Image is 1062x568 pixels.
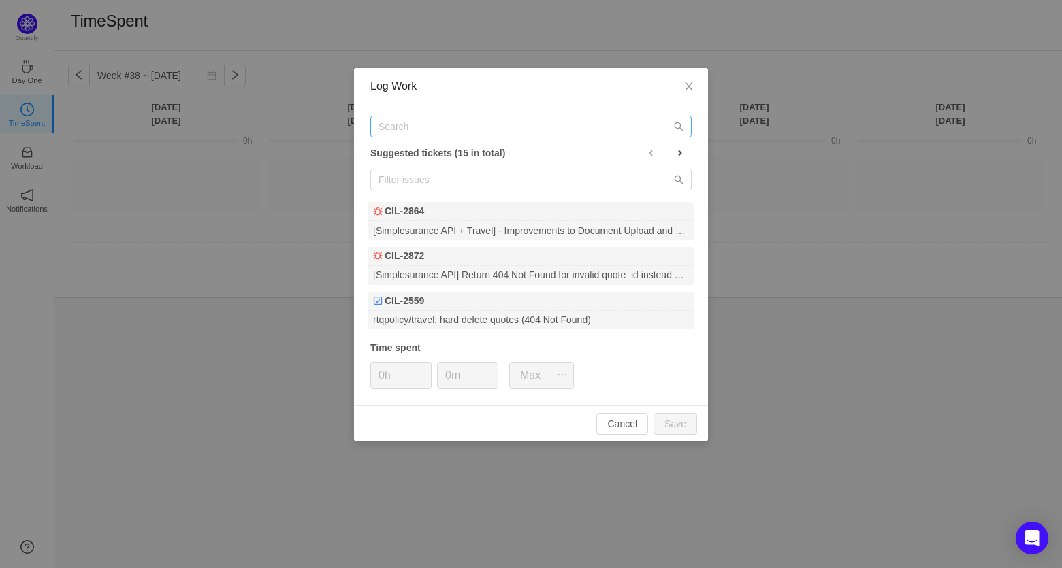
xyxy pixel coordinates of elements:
[370,341,692,355] div: Time spent
[385,249,424,263] b: CIL-2872
[596,413,648,435] button: Cancel
[370,116,692,137] input: Search
[370,169,692,190] input: Filter issues
[370,79,692,94] div: Log Work
[368,311,694,329] div: rtqpolicy/travel: hard delete quotes (404 Not Found)
[509,362,551,389] button: Max
[385,294,424,308] b: CIL-2559
[385,204,424,218] b: CIL-2864
[683,81,694,92] i: icon: close
[654,413,697,435] button: Save
[674,122,683,131] i: icon: search
[373,251,383,261] img: Bug
[368,266,694,284] div: [Simplesurance API] Return 404 Not Found for invalid quote_id instead of 200 OK
[670,68,708,106] button: Close
[370,144,692,162] div: Suggested tickets (15 in total)
[368,221,694,239] div: [Simplesurance API + Travel] - Improvements to Document Upload and Create Policy API endpoints - ...
[373,296,383,305] img: Task
[373,207,383,216] img: Bug
[551,362,574,389] button: icon: ellipsis
[1016,522,1048,554] div: Open Intercom Messenger
[674,175,683,184] i: icon: search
